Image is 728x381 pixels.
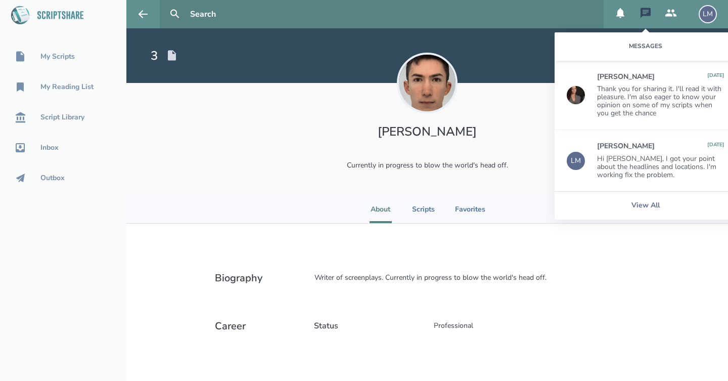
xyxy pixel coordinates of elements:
[151,48,158,64] div: 3
[397,53,458,113] img: user_1756948650-crop.jpg
[567,86,585,104] img: user_1604966854-crop.jpg
[567,152,585,170] div: LM
[306,264,640,291] div: Writer of screenplays. Currently in progress to blow the world's head off.
[40,83,94,91] div: My Reading List
[40,53,75,61] div: My Scripts
[314,320,425,331] h2: Status
[707,73,724,81] div: Sunday, August 10, 2025 at 3:53:39 PM
[215,271,306,285] h2: Biography
[334,152,520,179] div: Currently in progress to blow the world's head off.
[597,142,655,150] div: [PERSON_NAME]
[597,73,655,81] div: [PERSON_NAME]
[425,312,482,340] div: Professional
[707,142,724,150] div: Tuesday, July 15, 2025 at 7:36:05 PM
[151,48,178,64] div: Total Scripts
[412,195,435,223] li: Scripts
[597,155,724,179] div: Hi [PERSON_NAME], I got your point about the headlines and locations. I'm working fix the problem.
[334,123,520,140] h1: [PERSON_NAME]
[597,85,724,117] div: Thank you for sharing it. I'll read it with pleasure. I'm also eager to know your opinion on some...
[40,144,59,152] div: Inbox
[215,319,306,334] h2: Career
[370,195,392,223] li: About
[40,113,84,121] div: Script Library
[699,5,717,23] div: LM
[40,174,65,182] div: Outbox
[455,195,485,223] li: Favorites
